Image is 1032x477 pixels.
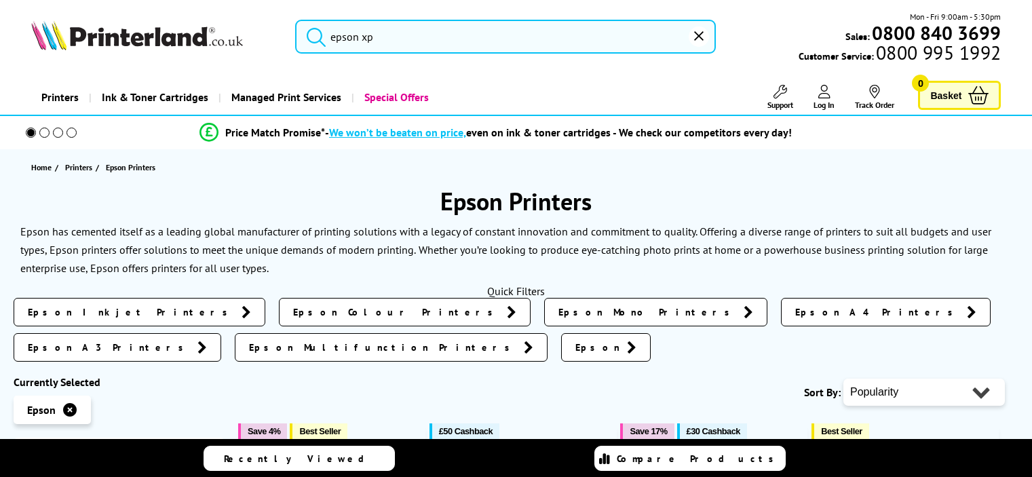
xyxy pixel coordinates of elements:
p: Whether you’re looking to produce eye-catching photo prints at home or a powerhouse business prin... [20,243,988,275]
span: Basket [930,86,961,104]
h1: Epson Printers [14,185,1018,217]
span: Printers [65,160,92,174]
a: Support [767,85,793,110]
span: Epson [27,403,56,417]
span: Customer Service: [799,46,1001,62]
li: modal_Promise [7,121,985,145]
span: Epson Mono Printers [558,305,737,319]
a: Epson A3 Printers [14,333,221,362]
span: Log In [814,100,835,110]
p: Epson has cemented itself as a leading global manufacturer of printing solutions with a legacy of... [20,225,991,256]
button: £50 Cashback [429,423,499,439]
span: Best Seller [299,426,341,436]
a: Printers [31,80,89,115]
div: Quick Filters [14,284,1018,298]
a: Epson A4 Printers [781,298,991,326]
span: Ink & Toner Cartridges [102,80,208,115]
span: Best Seller [821,426,862,436]
a: Epson Colour Printers [279,298,531,326]
button: Save 17% [620,423,674,439]
span: Support [767,100,793,110]
button: Save 4% [238,423,287,439]
a: Ink & Toner Cartridges [89,80,218,115]
span: Epson Printers [106,162,155,172]
a: Recently Viewed [204,446,395,471]
a: Compare Products [594,446,786,471]
a: Epson Multifunction Printers [235,333,548,362]
b: 0800 840 3699 [872,20,1001,45]
span: Sales: [845,30,870,43]
span: Price Match Promise* [225,126,325,139]
span: Recently Viewed [224,453,378,465]
button: Best Seller [290,423,347,439]
span: Mon - Fri 9:00am - 5:30pm [910,10,1001,23]
a: 0800 840 3699 [870,26,1001,39]
a: Epson Mono Printers [544,298,767,326]
a: Managed Print Services [218,80,351,115]
span: 0 [912,75,929,92]
div: - even on ink & toner cartridges - We check our competitors every day! [325,126,792,139]
span: Save 4% [248,426,280,436]
a: Printerland Logo [31,20,278,53]
span: 0800 995 1992 [874,46,1001,59]
span: £50 Cashback [439,426,493,436]
span: Epson [575,341,620,354]
a: Special Offers [351,80,439,115]
div: Currently Selected [14,375,225,389]
span: Epson Colour Printers [293,305,500,319]
span: Epson A3 Printers [28,341,191,354]
span: Epson Multifunction Printers [249,341,517,354]
span: Epson Inkjet Printers [28,305,235,319]
a: Track Order [855,85,894,110]
span: We won’t be beaten on price, [329,126,466,139]
span: £30 Cashback [687,426,740,436]
span: Compare Products [617,453,781,465]
img: Printerland Logo [31,20,243,50]
a: Epson Inkjet Printers [14,298,265,326]
span: Save 17% [630,426,667,436]
span: Epson A4 Printers [795,305,960,319]
span: Sort By: [804,385,841,399]
button: Best Seller [811,423,869,439]
button: £30 Cashback [677,423,747,439]
a: Epson [561,333,651,362]
a: Printers [65,160,96,174]
a: Log In [814,85,835,110]
a: Home [31,160,55,174]
a: Basket 0 [918,81,1001,110]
